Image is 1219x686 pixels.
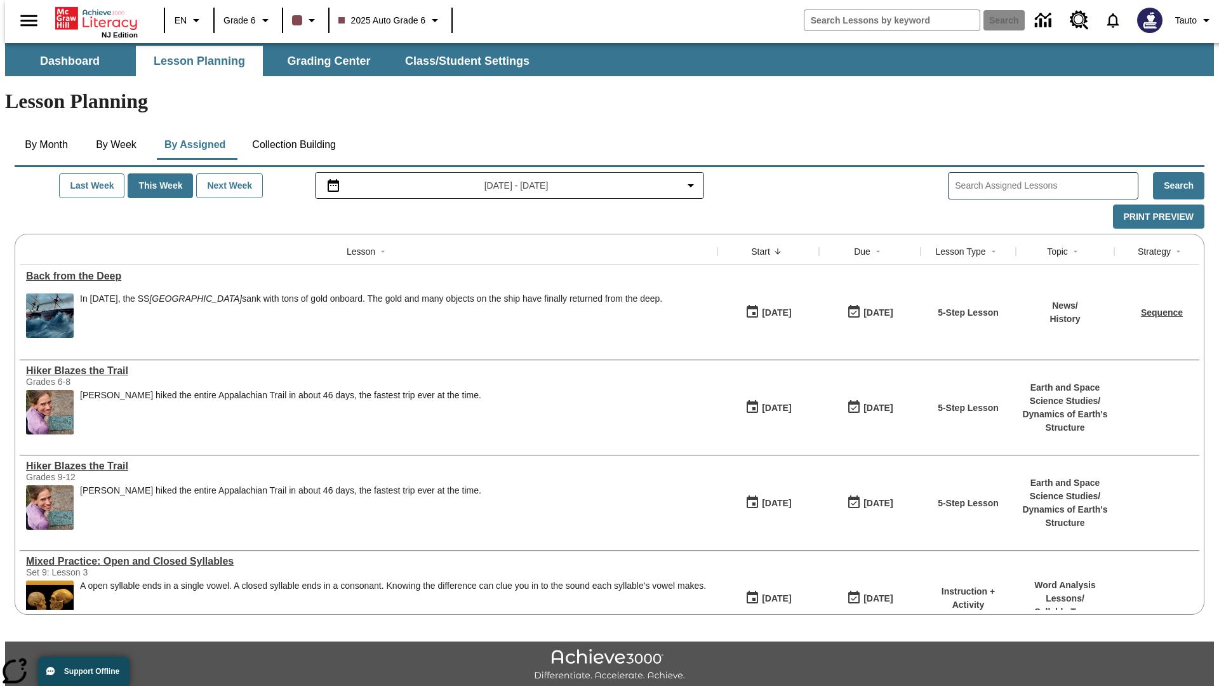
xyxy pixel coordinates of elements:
a: Notifications [1096,4,1129,37]
button: Dashboard [6,46,133,76]
div: [DATE] [863,400,893,416]
div: Mixed Practice: Open and Closed Syllables [26,556,711,567]
button: Sort [986,244,1001,259]
span: Grading Center [287,54,370,69]
span: [DATE] - [DATE] [484,179,549,192]
button: Sort [1068,244,1083,259]
a: Hiker Blazes the Trail, Lessons [26,461,711,472]
button: 10/09/25: Last day the lesson can be accessed [843,300,897,325]
button: This Week [128,173,193,198]
a: Home [55,6,138,31]
div: Lesson [347,245,375,258]
div: [DATE] [863,495,893,511]
img: A woman smiling up at the camera. Next to her there is a metal plaque that says Appalachian Trail. [26,390,74,434]
button: Grade: Grade 6, Select a grade [218,9,278,32]
button: Sort [770,244,785,259]
div: A open syllable ends in a single vowel. A closed syllable ends in a consonant. Knowing the differ... [80,581,706,625]
span: Dashboard [40,54,100,69]
div: Due [854,245,870,258]
button: 10/09/25: Last day the lesson can be accessed [843,396,897,420]
span: Tauto [1175,14,1197,27]
div: [DATE] [762,591,791,607]
button: 10/09/25: First time the lesson was available [741,300,796,325]
p: Word Analysis Lessons / [1022,579,1108,605]
a: Hiker Blazes the Trail, Lessons [26,365,711,377]
div: Topic [1047,245,1068,258]
div: [DATE] [762,400,791,416]
button: Open side menu [10,2,48,39]
div: Jennifer Pharr Davis hiked the entire Appalachian Trail in about 46 days, the fastest trip ever a... [80,485,481,530]
em: [GEOGRAPHIC_DATA] [149,293,242,304]
p: Earth and Space Science Studies / [1022,381,1108,408]
span: Grade 6 [223,14,256,27]
div: Lesson Type [935,245,985,258]
input: Search Assigned Lessons [955,177,1138,195]
button: Class color is dark brown. Change class color [287,9,324,32]
button: By Assigned [154,130,236,160]
button: Profile/Settings [1170,9,1219,32]
span: NJ Edition [102,31,138,39]
button: 10/09/25: Last day the lesson can be accessed [843,586,897,610]
button: Sort [375,244,390,259]
div: Back from the Deep [26,271,711,282]
p: News / [1049,299,1080,313]
button: Sort [870,244,886,259]
div: In 1857, the SS Central America sank with tons of gold onboard. The gold and many objects on the ... [80,293,662,338]
img: A woman smiling up at the camera. Next to her there is a metal plaque that says Appalachian Trail. [26,485,74,530]
div: Start [751,245,770,258]
p: 5-Step Lesson [938,306,999,319]
p: Earth and Space Science Studies / [1022,476,1108,503]
p: Instruction + Activity [927,585,1009,612]
div: Grades 9-12 [26,472,216,482]
p: 5-Step Lesson [938,401,999,415]
button: Language: EN, Select a language [169,9,210,32]
a: Sequence [1141,307,1183,318]
div: Home [55,4,138,39]
p: In [DATE], the SS sank with tons of gold onboard. The gold and many objects on the ship have fina... [80,293,662,304]
img: Avatar [1137,8,1162,33]
span: Class/Student Settings [405,54,530,69]
div: A open syllable ends in a single vowel. A closed syllable ends in a consonant. Knowing the differ... [80,581,706,591]
div: [PERSON_NAME] hiked the entire Appalachian Trail in about 46 days, the fastest trip ever at the t... [80,390,481,401]
div: Hiker Blazes the Trail [26,461,711,472]
div: SubNavbar [5,46,541,76]
div: [PERSON_NAME] hiked the entire Appalachian Trail in about 46 days, the fastest trip ever at the t... [80,485,481,496]
p: 5-Step Lesson [938,497,999,510]
button: Next Week [196,173,263,198]
button: Search [1153,172,1204,199]
button: 10/09/25: First time the lesson was available [741,586,796,610]
button: Support Offline [38,657,130,686]
a: Resource Center, Will open in new tab [1062,3,1096,37]
span: Support Offline [64,667,119,676]
button: 10/09/25: First time the lesson was available [741,396,796,420]
h1: Lesson Planning [5,90,1214,113]
div: Strategy [1138,245,1171,258]
button: Collection Building [242,130,346,160]
div: Jennifer Pharr Davis hiked the entire Appalachian Trail in about 46 days, the fastest trip ever a... [80,390,481,434]
a: Back from the Deep, Lessons [26,271,711,282]
button: Lesson Planning [136,46,263,76]
button: Class: 2025 Auto Grade 6, Select your class [333,9,448,32]
span: EN [175,14,187,27]
img: A ship sails through high waves during a storm. [26,293,74,338]
button: Class/Student Settings [395,46,540,76]
span: 2025 Auto Grade 6 [338,14,426,27]
p: Syllable Types [1022,605,1108,619]
input: search field [804,10,980,30]
div: [DATE] [762,305,791,321]
p: Dynamics of Earth's Structure [1022,408,1108,434]
div: SubNavbar [5,43,1214,76]
div: [DATE] [863,305,893,321]
div: Set 9: Lesson 3 [26,567,216,577]
svg: Collapse Date Range Filter [683,178,698,193]
div: [DATE] [863,591,893,607]
button: Select the date range menu item [321,178,699,193]
p: Dynamics of Earth's Structure [1022,503,1108,530]
button: By Month [15,130,78,160]
button: Sort [1171,244,1186,259]
button: Last Week [59,173,124,198]
div: [DATE] [762,495,791,511]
